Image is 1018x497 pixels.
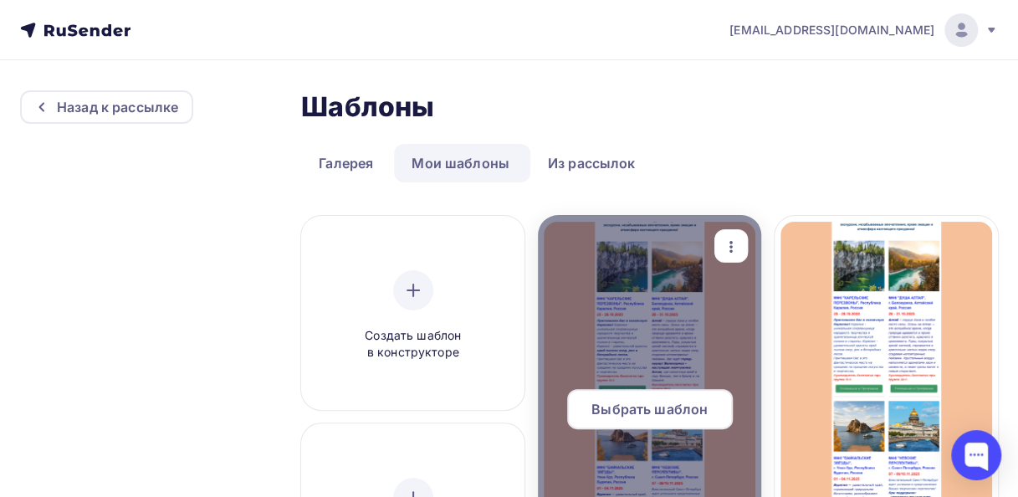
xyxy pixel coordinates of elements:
[729,13,998,47] a: [EMAIL_ADDRESS][DOMAIN_NAME]
[530,144,653,182] a: Из рассылок
[334,327,493,361] span: Создать шаблон в конструкторе
[591,399,708,419] span: Выбрать шаблон
[57,97,178,117] div: Назад к рассылке
[301,144,391,182] a: Галерея
[301,90,434,124] h2: Шаблоны
[729,22,934,38] span: [EMAIL_ADDRESS][DOMAIN_NAME]
[394,144,527,182] a: Мои шаблоны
